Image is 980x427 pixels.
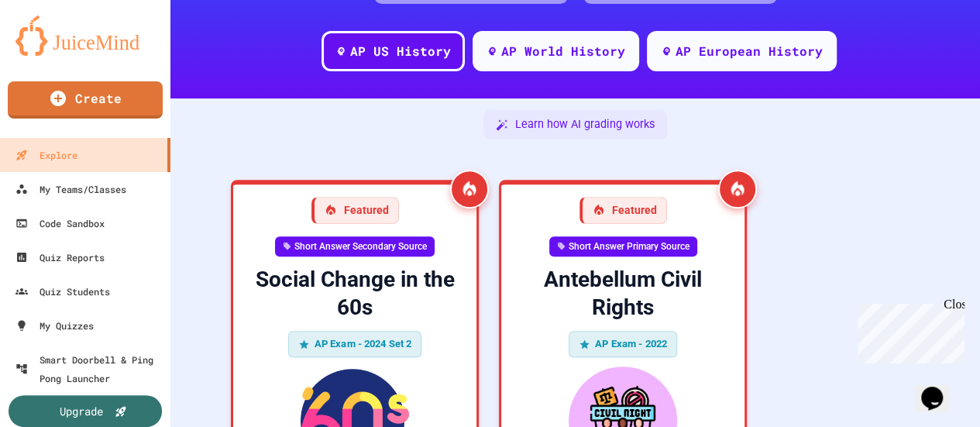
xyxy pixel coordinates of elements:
div: AP World History [501,42,625,60]
div: My Teams/Classes [15,180,126,198]
div: Social Change in the 60s [246,266,464,322]
div: Code Sandbox [15,214,105,232]
img: logo-orange.svg [15,15,155,56]
div: Short Answer Primary Source [549,236,697,257]
div: Featured [579,197,667,224]
div: AP Exam - 2022 [569,331,677,357]
div: Featured [311,197,399,224]
div: My Quizzes [15,316,94,335]
div: Antebellum Civil Rights [514,266,732,322]
iframe: chat widget [915,365,965,412]
div: Upgrade [60,403,103,419]
a: Create [8,81,163,119]
div: Quiz Students [15,282,110,301]
div: Smart Doorbell & Ping Pong Launcher [15,350,164,387]
div: Short Answer Secondary Source [275,236,435,257]
div: Quiz Reports [15,248,105,267]
div: Explore [15,146,77,164]
span: Learn how AI grading works [515,116,655,133]
div: AP Exam - 2024 Set 2 [288,331,422,357]
div: AP US History [350,42,451,60]
div: Chat with us now!Close [6,6,107,98]
iframe: chat widget [851,298,965,363]
div: AP European History [676,42,823,60]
